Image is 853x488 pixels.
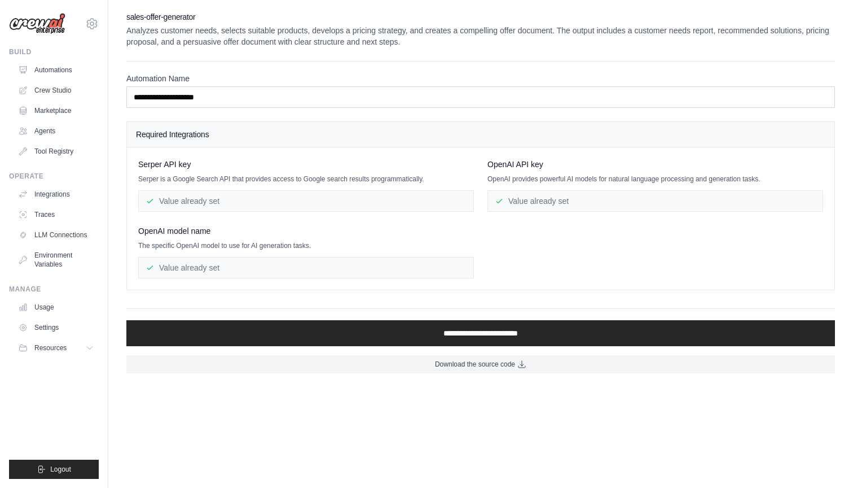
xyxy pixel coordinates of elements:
[14,206,99,224] a: Traces
[9,47,99,56] div: Build
[14,298,99,316] a: Usage
[138,190,474,212] div: Value already set
[14,122,99,140] a: Agents
[126,11,835,23] h2: sales-offer-generator
[487,159,543,170] span: OpenAI API key
[9,285,99,294] div: Manage
[138,257,474,278] div: Value already set
[487,190,823,212] div: Value already set
[138,225,210,237] span: OpenAI model name
[14,61,99,79] a: Automations
[14,339,99,357] button: Resources
[126,355,835,373] a: Download the source code
[435,360,515,369] span: Download the source code
[14,185,99,203] a: Integrations
[14,319,99,337] a: Settings
[14,102,99,120] a: Marketplace
[14,246,99,273] a: Environment Variables
[9,172,99,181] div: Operate
[14,81,99,99] a: Crew Studio
[126,73,835,84] label: Automation Name
[34,343,67,352] span: Resources
[14,226,99,244] a: LLM Connections
[126,25,835,47] p: Analyzes customer needs, selects suitable products, develops a pricing strategy, and creates a co...
[138,241,474,250] p: The specific OpenAI model to use for AI generation tasks.
[487,175,823,184] p: OpenAI provides powerful AI models for natural language processing and generation tasks.
[9,460,99,479] button: Logout
[14,142,99,160] a: Tool Registry
[138,159,191,170] span: Serper API key
[138,175,474,184] p: Serper is a Google Search API that provides access to Google search results programmatically.
[9,13,65,34] img: Logo
[50,465,71,474] span: Logout
[136,129,825,140] h4: Required Integrations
